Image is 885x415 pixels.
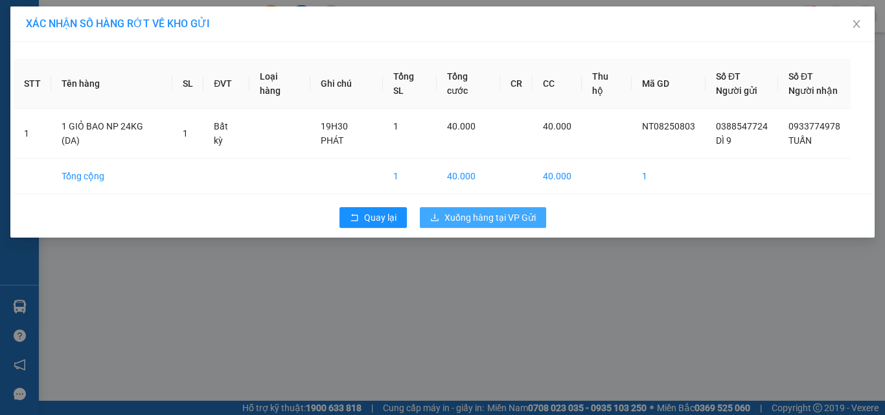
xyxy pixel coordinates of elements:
span: Người gửi [716,85,757,96]
span: TUẤN [788,135,812,146]
div: 40.000 [122,82,263,113]
td: 1 [14,109,51,159]
td: 40.000 [437,159,501,194]
th: Tổng cước [437,59,501,109]
span: Số ĐT [788,71,813,82]
th: Thu hộ [582,59,632,109]
div: DÌ 9 [11,40,115,56]
button: Close [838,6,875,43]
span: Người nhận [788,85,838,96]
span: 19H30 PHÁT [321,121,348,146]
span: Quay lại [364,210,397,225]
div: [PERSON_NAME] [11,11,115,40]
th: Mã GD [632,59,706,109]
span: 1 [183,128,188,139]
span: Nhận: [124,12,155,26]
span: Chưa [PERSON_NAME] : [122,82,213,112]
div: [PERSON_NAME] [124,11,262,27]
span: Gửi: [11,11,31,25]
span: rollback [350,213,359,223]
span: Xuống hàng tại VP Gửi [444,210,536,225]
th: SL [172,59,203,109]
span: 1 [393,121,398,131]
th: CC [533,59,582,109]
span: download [430,213,439,223]
th: Tên hàng [51,59,172,109]
span: DÌ 9 [716,135,731,146]
td: Tổng cộng [51,159,172,194]
td: 1 [632,159,706,194]
th: CR [500,59,533,109]
span: XÁC NHẬN SỐ HÀNG RỚT VỀ KHO GỬI [26,17,210,30]
th: Tổng SL [383,59,437,109]
td: 1 [383,159,437,194]
td: Bất kỳ [203,109,249,159]
span: 0933774978 [788,121,840,131]
span: NT08250803 [642,121,695,131]
button: downloadXuống hàng tại VP Gửi [420,207,546,228]
span: Số ĐT [716,71,741,82]
td: 1 GIỎ BAO NP 24KG (DA) [51,109,172,159]
td: 40.000 [533,159,582,194]
span: close [851,19,862,29]
span: 0388547724 [716,121,768,131]
th: Loại hàng [249,59,311,109]
th: ĐVT [203,59,249,109]
th: Ghi chú [310,59,382,109]
div: TUẤN [124,27,262,42]
span: 40.000 [447,121,476,131]
button: rollbackQuay lại [339,207,407,228]
th: STT [14,59,51,109]
span: 40.000 [543,121,571,131]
